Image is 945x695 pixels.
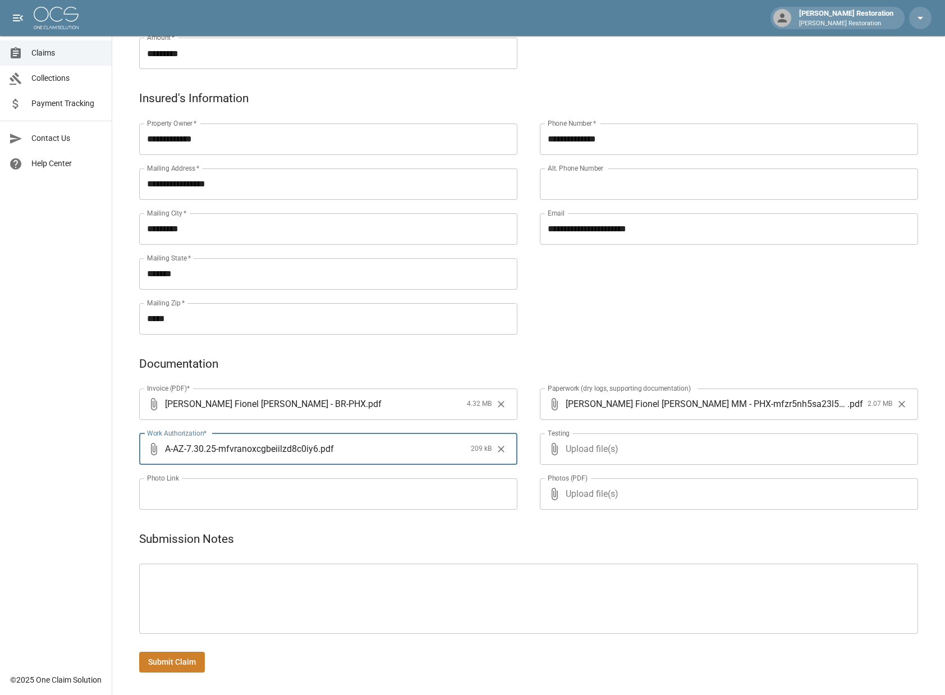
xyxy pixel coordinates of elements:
label: Testing [548,428,570,438]
div: [PERSON_NAME] Restoration [795,8,898,28]
button: open drawer [7,7,29,29]
span: [PERSON_NAME] Fionel [PERSON_NAME] - BR-PHX [165,397,366,410]
label: Work Authorization* [147,428,207,438]
label: Mailing State [147,253,191,263]
span: A-AZ-7.30.25-mfvranoxcgbeiilzd8c0iy6 [165,442,318,455]
label: Amount [147,33,175,42]
label: Invoice (PDF)* [147,383,190,393]
span: Help Center [31,158,103,170]
label: Paperwork (dry logs, supporting documentation) [548,383,691,393]
span: Payment Tracking [31,98,103,109]
span: Collections [31,72,103,84]
span: 4.32 MB [467,399,492,410]
span: . pdf [366,397,382,410]
span: Claims [31,47,103,59]
span: Upload file(s) [566,478,888,510]
button: Clear [493,441,510,458]
label: Mailing City [147,208,187,218]
span: . pdf [847,397,863,410]
label: Alt. Phone Number [548,163,603,173]
button: Clear [493,396,510,413]
button: Clear [893,396,910,413]
label: Mailing Address [147,163,199,173]
span: . pdf [318,442,334,455]
label: Photo Link [147,473,179,483]
img: ocs-logo-white-transparent.png [34,7,79,29]
span: Contact Us [31,132,103,144]
span: Upload file(s) [566,433,888,465]
label: Phone Number [548,118,596,128]
label: Photos (PDF) [548,473,588,483]
span: 209 kB [471,443,492,455]
span: 2.07 MB [868,399,892,410]
span: [PERSON_NAME] Fionel [PERSON_NAME] MM - PHX-mfzr5nh5sa23l574 [566,397,847,410]
label: Email [548,208,565,218]
p: [PERSON_NAME] Restoration [799,19,893,29]
div: © 2025 One Claim Solution [10,674,102,685]
label: Property Owner [147,118,197,128]
label: Mailing Zip [147,298,185,308]
button: Submit Claim [139,652,205,673]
